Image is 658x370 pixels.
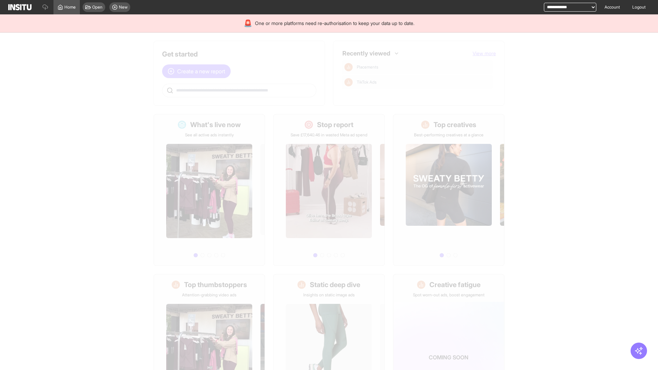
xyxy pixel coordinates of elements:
img: Logo [8,4,32,10]
span: Home [64,4,76,10]
span: Open [92,4,102,10]
span: New [119,4,127,10]
div: 🚨 [244,18,252,28]
span: One or more platforms need re-authorisation to keep your data up to date. [255,20,414,27]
